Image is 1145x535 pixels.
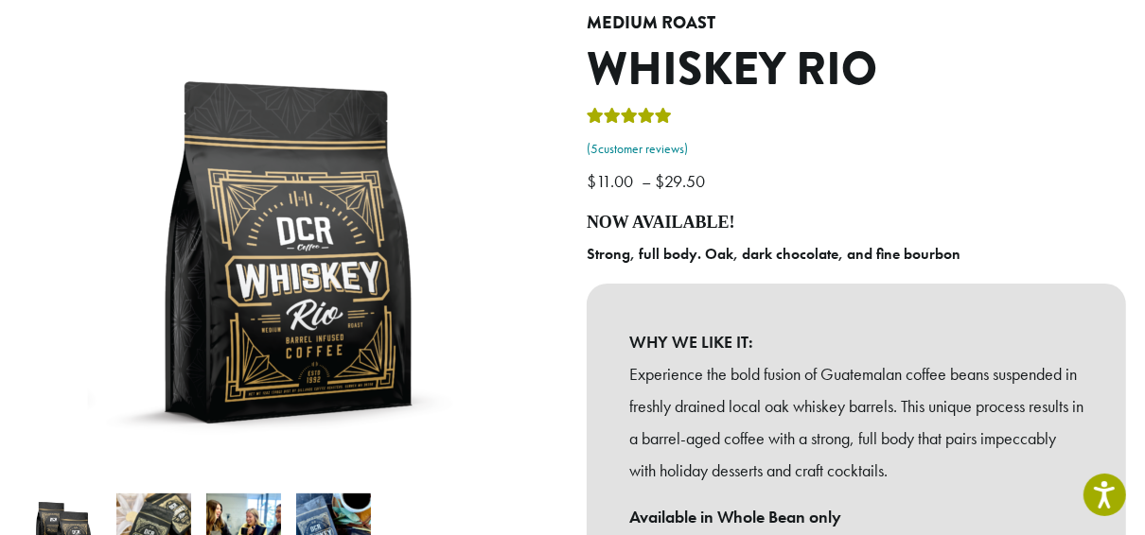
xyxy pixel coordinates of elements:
div: Rated 5.00 out of 5 [587,105,672,133]
h4: Medium Roast [587,13,1126,34]
span: $ [655,170,664,192]
p: Experience the bold fusion of Guatemalan coffee beans suspended in freshly drained local oak whis... [629,358,1083,486]
span: $ [587,170,596,192]
bdi: 29.50 [655,170,710,192]
bdi: 11.00 [587,170,638,192]
h1: Whiskey Rio [587,43,1126,97]
a: (5customer reviews) [587,140,1126,159]
b: WHY WE LIKE IT: [629,326,1083,358]
span: 5 [590,141,598,157]
h4: NOW AVAILABLE! [587,213,1126,233]
span: – [642,170,651,192]
b: Strong, full body. Oak, dark chocolate, and fine bourbon [587,244,960,264]
strong: Available in Whole Bean only [629,506,841,527]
